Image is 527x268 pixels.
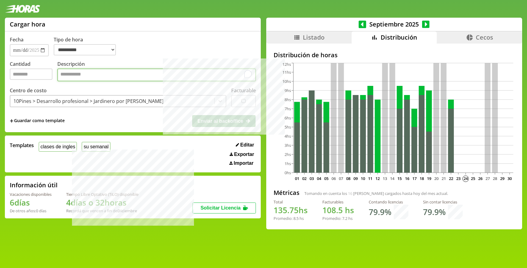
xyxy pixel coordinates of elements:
text: 12 [375,176,380,181]
span: +Guardar como template [10,118,65,124]
text: 20 [434,176,438,181]
text: 09 [353,176,358,181]
h1: hs [322,205,354,216]
text: 22 [449,176,453,181]
span: + [10,118,13,124]
tspan: 9hs [285,88,291,93]
text: 15 [397,176,402,181]
span: Exportar [234,152,254,157]
div: Facturables [322,199,354,205]
text: 02 [302,176,307,181]
textarea: To enrich screen reader interactions, please activate Accessibility in Grammarly extension settings [57,69,256,81]
label: Cantidad [10,61,57,83]
text: 24 [464,176,468,181]
h1: Cargar hora [10,20,45,28]
text: 18 [419,176,424,181]
h1: 79.9 % [369,206,391,217]
span: Solicitar Licencia [200,205,241,210]
text: 10 [361,176,365,181]
button: Solicitar Licencia [192,203,256,213]
button: su semanal [82,142,110,151]
h2: Distribución de horas [274,51,515,59]
text: 25 [471,176,475,181]
text: 28 [493,176,497,181]
tspan: 11hs [282,69,291,75]
text: 05 [324,176,328,181]
tspan: 1hs [285,161,291,166]
tspan: 12hs [282,62,291,67]
tspan: 10hs [282,79,291,84]
button: Exportar [228,151,256,157]
tspan: 3hs [285,143,291,148]
div: Total [274,199,308,205]
div: 10Pines > Desarrollo profesional > Jardinero por [PERSON_NAME] [13,98,163,104]
tspan: 2hs [285,152,291,157]
text: 07 [339,176,343,181]
tspan: 6hs [285,115,291,121]
text: 21 [441,176,446,181]
h2: Métricas [274,189,299,197]
span: 8.5 [293,216,299,221]
h1: 6 días [10,197,52,208]
div: Recordá que vencen a fin de [66,208,138,213]
tspan: 8hs [285,97,291,102]
h1: 4 días o 32 horas [66,197,138,208]
text: 01 [295,176,299,181]
img: logotipo [5,5,40,13]
span: 16 [348,191,352,196]
label: Tipo de hora [54,36,121,56]
label: Descripción [57,61,256,83]
div: Promedio: hs [322,216,354,221]
text: 08 [346,176,350,181]
text: 26 [478,176,482,181]
span: Editar [240,142,254,148]
h1: hs [274,205,308,216]
text: 14 [390,176,395,181]
div: Promedio: hs [274,216,308,221]
div: Sin contar licencias [423,199,463,205]
span: 135.75 [274,205,299,216]
tspan: 5hs [285,124,291,130]
text: 27 [486,176,490,181]
tspan: 4hs [285,133,291,139]
text: 17 [412,176,416,181]
text: 30 [507,176,512,181]
text: 13 [383,176,387,181]
h2: Información útil [10,181,58,189]
text: 19 [427,176,431,181]
div: Vacaciones disponibles [10,192,52,197]
span: Listado [303,33,324,41]
text: 11 [368,176,372,181]
span: Distribución [381,33,417,41]
tspan: 0hs [285,170,291,175]
text: 29 [500,176,504,181]
text: 23 [456,176,461,181]
div: De otros años: 0 días [10,208,52,213]
span: Tomando en cuenta los [PERSON_NAME] cargados hasta hoy del mes actual. [304,191,448,196]
h1: 79.9 % [423,206,446,217]
span: Templates [10,142,34,149]
button: clases de ingles [39,142,77,151]
select: Tipo de hora [54,44,116,55]
span: Importar [234,160,253,166]
div: Tiempo Libre Optativo (TiLO) disponible [66,192,138,197]
span: 7.2 [342,216,347,221]
div: Contando licencias [369,199,408,205]
b: Diciembre [117,208,137,213]
text: 04 [317,176,321,181]
text: 06 [332,176,336,181]
text: 16 [405,176,409,181]
span: 108.5 [322,205,343,216]
span: Septiembre 2025 [366,20,422,28]
tspan: 7hs [285,106,291,111]
label: Centro de costo [10,87,47,94]
label: Fecha [10,36,23,43]
text: 03 [310,176,314,181]
input: Cantidad [10,69,52,80]
span: Cecos [476,33,493,41]
button: Editar [234,142,256,148]
label: Facturable [231,87,256,94]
